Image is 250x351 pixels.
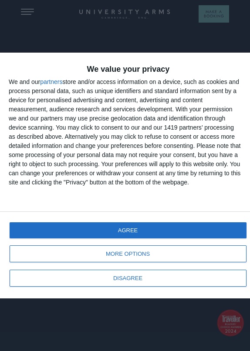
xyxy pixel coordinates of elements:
[40,79,62,85] button: partners
[9,77,241,187] div: We and our store and/or access information on a device, such as cookies and process personal data...
[113,275,142,281] span: DISAGREE
[9,65,241,73] h2: We value your privacy
[10,245,247,262] button: MORE OPTIONS
[106,251,150,257] span: MORE OPTIONS
[118,227,138,233] span: AGREE
[10,222,247,238] button: AGREE
[10,270,247,287] button: DISAGREE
